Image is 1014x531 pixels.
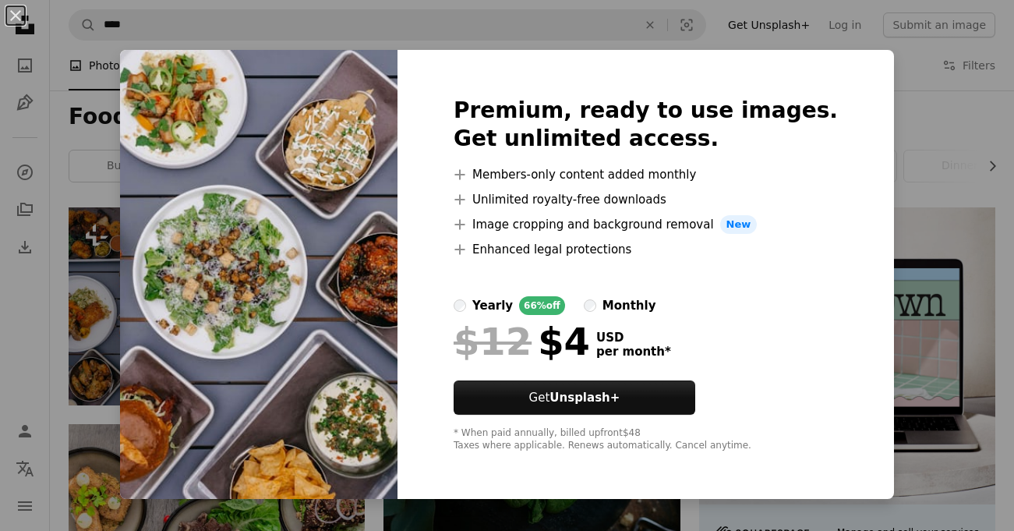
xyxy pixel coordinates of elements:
span: per month * [596,345,671,359]
div: monthly [602,296,656,315]
button: GetUnsplash+ [454,381,695,415]
div: $4 [454,321,590,362]
div: * When paid annually, billed upfront $48 Taxes where applicable. Renews automatically. Cancel any... [454,427,838,452]
li: Members-only content added monthly [454,165,838,184]
h2: Premium, ready to use images. Get unlimited access. [454,97,838,153]
li: Image cropping and background removal [454,215,838,234]
span: New [720,215,758,234]
li: Enhanced legal protections [454,240,838,259]
span: USD [596,331,671,345]
span: $12 [454,321,532,362]
img: premium_photo-1673108852141-e8c3c22a4a22 [120,50,397,499]
input: monthly [584,299,596,312]
strong: Unsplash+ [549,391,620,405]
div: yearly [472,296,513,315]
input: yearly66%off [454,299,466,312]
li: Unlimited royalty-free downloads [454,190,838,209]
div: 66% off [519,296,565,315]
